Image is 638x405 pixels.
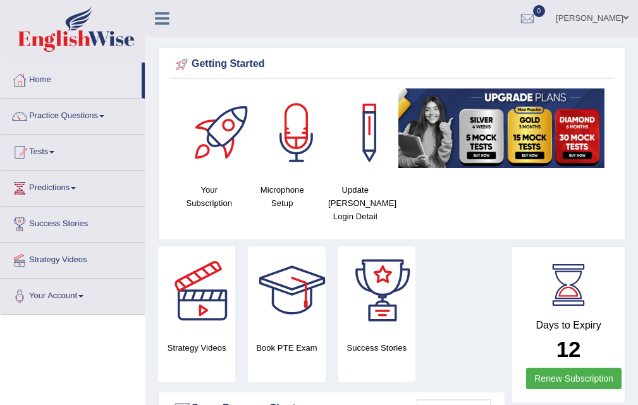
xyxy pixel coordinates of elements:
[1,63,142,94] a: Home
[1,135,145,166] a: Tests
[325,183,386,223] h4: Update [PERSON_NAME] Login Detail
[526,320,611,331] h4: Days to Expiry
[158,341,235,354] h4: Strategy Videos
[1,171,145,202] a: Predictions
[556,337,581,361] b: 12
[398,88,605,168] img: small5.jpg
[173,55,611,74] div: Getting Started
[248,341,325,354] h4: Book PTE Exam
[1,207,145,238] a: Success Stories
[338,341,415,354] h4: Success Stories
[1,279,145,310] a: Your Account
[1,243,145,274] a: Strategy Videos
[533,5,546,17] span: 0
[1,99,145,130] a: Practice Questions
[252,183,313,210] h4: Microphone Setup
[179,183,240,210] h4: Your Subscription
[526,368,622,389] a: Renew Subscription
